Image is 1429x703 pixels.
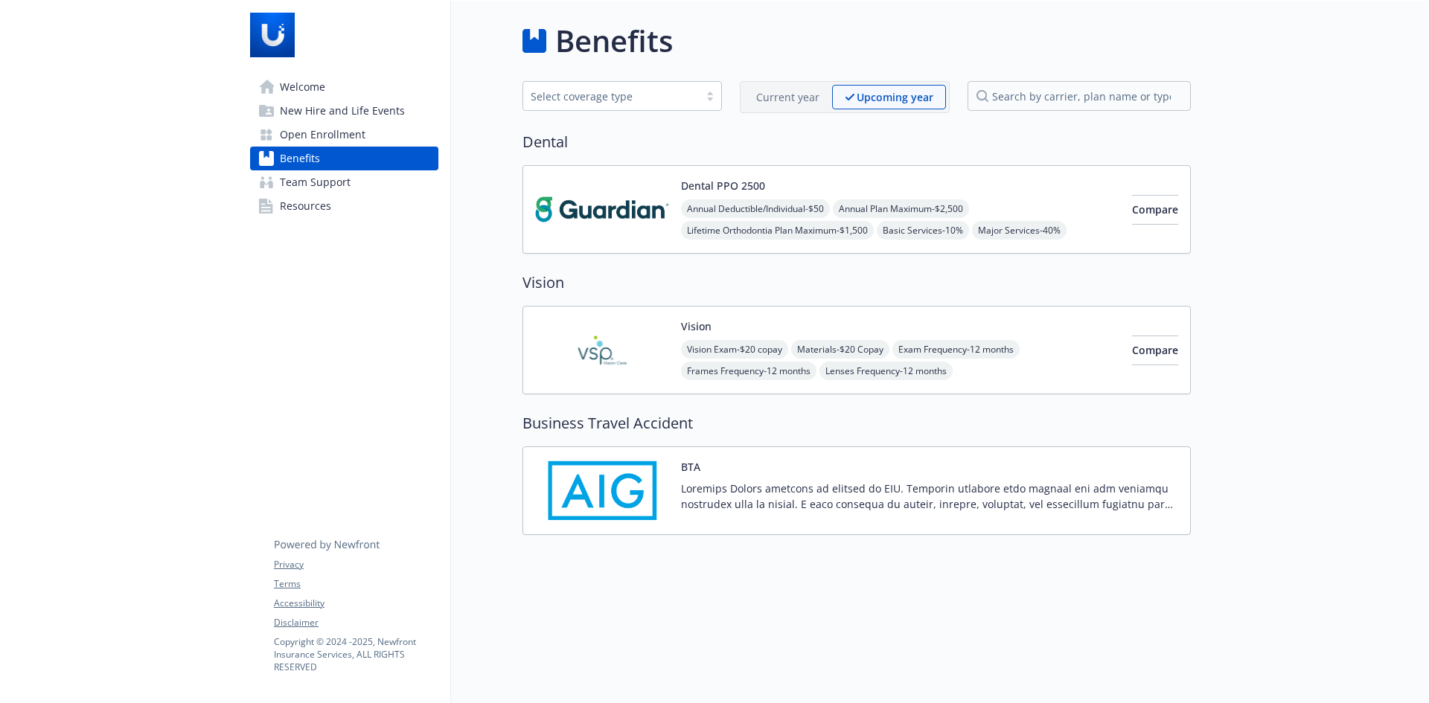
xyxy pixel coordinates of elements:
img: Vision Service Plan carrier logo [535,318,669,382]
span: Open Enrollment [280,123,365,147]
span: Materials - $20 Copay [791,340,889,359]
span: Lifetime Orthodontia Plan Maximum - $1,500 [681,221,874,240]
span: Lenses Frequency - 12 months [819,362,953,380]
button: Compare [1132,195,1178,225]
a: Open Enrollment [250,123,438,147]
span: Frames Frequency - 12 months [681,362,816,380]
span: Vision Exam - $20 copay [681,340,788,359]
button: Vision [681,318,712,334]
a: Privacy [274,558,438,571]
button: Compare [1132,336,1178,365]
span: Annual Plan Maximum - $2,500 [833,199,969,218]
p: Loremips Dolors ametcons ad elitsed do EIU. Temporin utlabore etdo magnaal eni adm veniamqu nostr... [681,481,1178,512]
a: Benefits [250,147,438,170]
h1: Benefits [555,19,673,63]
a: Team Support [250,170,438,194]
a: Disclaimer [274,616,438,629]
p: Upcoming year [857,89,933,105]
p: Current year [756,89,819,105]
img: Guardian carrier logo [535,178,669,241]
span: Annual Deductible/Individual - $50 [681,199,830,218]
span: Welcome [280,75,325,99]
span: Compare [1132,343,1178,357]
h2: Dental [522,131,1191,153]
img: AIG American General Life Insurance Company carrier logo [535,459,669,522]
span: Compare [1132,202,1178,216]
span: New Hire and Life Events [280,99,405,123]
button: BTA [681,459,700,475]
h2: Vision [522,272,1191,294]
span: Exam Frequency - 12 months [892,340,1020,359]
a: Accessibility [274,597,438,610]
span: Basic Services - 10% [877,221,969,240]
a: New Hire and Life Events [250,99,438,123]
span: Resources [280,194,331,218]
div: Select coverage type [531,89,691,104]
h2: Business Travel Accident [522,412,1191,434]
button: Dental PPO 2500 [681,178,765,193]
span: Team Support [280,170,351,194]
a: Terms [274,577,438,591]
input: search by carrier, plan name or type [968,81,1191,111]
span: Benefits [280,147,320,170]
p: Copyright © 2024 - 2025 , Newfront Insurance Services, ALL RIGHTS RESERVED [274,635,438,673]
a: Welcome [250,75,438,99]
span: Major Services - 40% [972,221,1067,240]
a: Resources [250,194,438,218]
